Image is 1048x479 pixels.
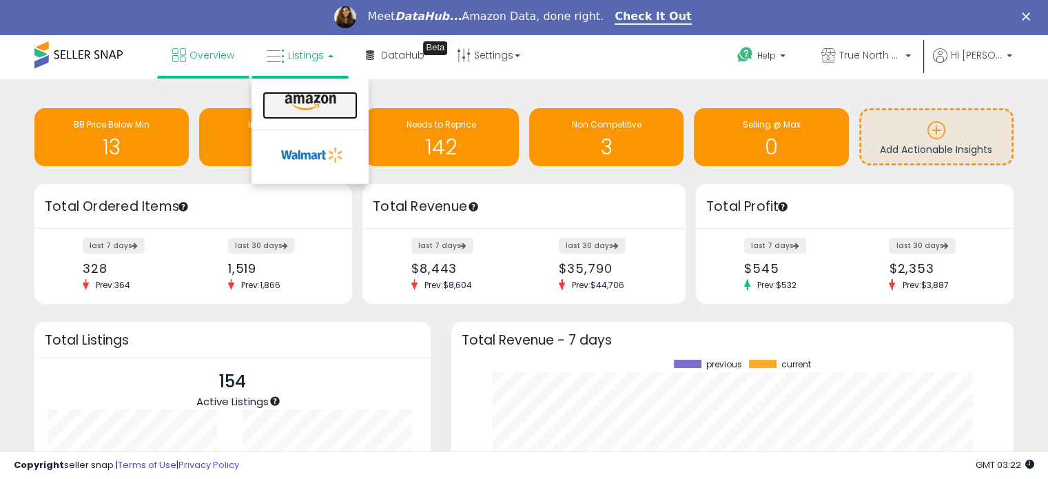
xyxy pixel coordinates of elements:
[565,279,631,291] span: Prev: $44,706
[559,261,661,276] div: $35,790
[744,261,844,276] div: $545
[356,34,435,76] a: DataHub
[951,48,1003,62] span: Hi [PERSON_NAME]
[1022,12,1036,21] div: Close
[334,6,356,28] img: Profile image for Georgie
[933,48,1012,79] a: Hi [PERSON_NAME]
[694,108,848,166] a: Selling @ Max 0
[706,360,742,369] span: previous
[737,46,754,63] i: Get Help
[559,238,626,254] label: last 30 days
[14,459,239,472] div: seller snap | |
[726,36,799,79] a: Help
[45,335,420,345] h3: Total Listings
[744,238,806,254] label: last 7 days
[880,143,992,156] span: Add Actionable Insights
[206,136,347,159] h1: 7
[177,201,189,213] div: Tooltip anchor
[706,197,1003,216] h3: Total Profit
[976,458,1034,471] span: 2025-10-6 03:22 GMT
[462,335,1003,345] h3: Total Revenue - 7 days
[196,394,269,409] span: Active Listings
[467,201,480,213] div: Tooltip anchor
[74,119,150,130] span: BB Price Below Min
[373,197,675,216] h3: Total Revenue
[742,119,800,130] span: Selling @ Max
[371,136,512,159] h1: 142
[367,10,604,23] div: Meet Amazon Data, done right.
[701,136,841,159] h1: 0
[256,34,344,76] a: Listings
[536,136,677,159] h1: 3
[895,279,955,291] span: Prev: $3,887
[615,10,692,25] a: Check It Out
[423,41,447,55] div: Tooltip anchor
[411,238,473,254] label: last 7 days
[248,119,305,130] span: Inventory Age
[411,261,514,276] div: $8,443
[83,261,183,276] div: 328
[572,119,641,130] span: Non Competitive
[839,48,901,62] span: True North Supply & Co.
[446,34,531,76] a: Settings
[777,201,789,213] div: Tooltip anchor
[199,108,353,166] a: Inventory Age 7
[364,108,519,166] a: Needs to Reprice 142
[162,34,245,76] a: Overview
[381,48,424,62] span: DataHub
[861,110,1011,163] a: Add Actionable Insights
[288,48,324,62] span: Listings
[14,458,64,471] strong: Copyright
[189,48,234,62] span: Overview
[750,279,803,291] span: Prev: $532
[269,395,281,407] div: Tooltip anchor
[196,369,269,395] p: 154
[407,119,476,130] span: Needs to Reprice
[811,34,921,79] a: True North Supply & Co.
[45,197,342,216] h3: Total Ordered Items
[89,279,137,291] span: Prev: 364
[757,50,776,61] span: Help
[234,279,287,291] span: Prev: 1,866
[395,10,462,23] i: DataHub...
[228,261,328,276] div: 1,519
[781,360,811,369] span: current
[529,108,684,166] a: Non Competitive 3
[889,261,989,276] div: $2,353
[178,458,239,471] a: Privacy Policy
[418,279,479,291] span: Prev: $8,604
[34,108,189,166] a: BB Price Below Min 13
[41,136,182,159] h1: 13
[83,238,145,254] label: last 7 days
[228,238,295,254] label: last 30 days
[889,238,956,254] label: last 30 days
[118,458,176,471] a: Terms of Use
